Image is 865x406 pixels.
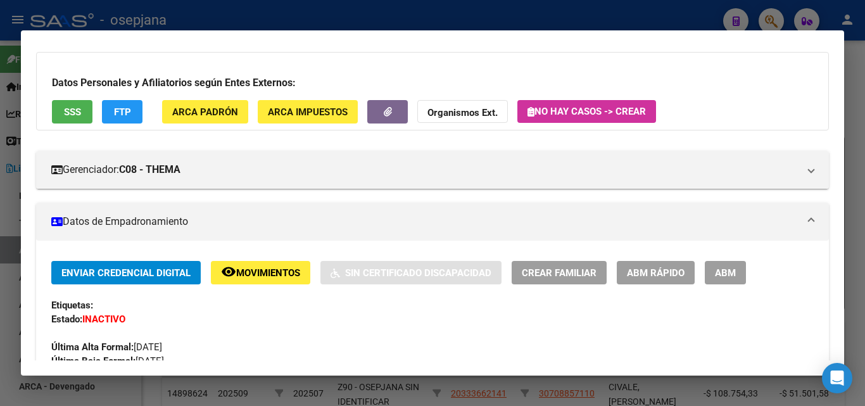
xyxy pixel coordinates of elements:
[236,267,300,279] span: Movimientos
[345,267,491,279] span: Sin Certificado Discapacidad
[822,363,852,393] div: Open Intercom Messenger
[517,100,656,123] button: No hay casos -> Crear
[715,267,736,279] span: ABM
[527,106,646,117] span: No hay casos -> Crear
[119,162,180,177] strong: C08 - THEMA
[64,106,81,118] span: SSS
[51,162,799,177] mat-panel-title: Gerenciador:
[211,261,310,284] button: Movimientos
[320,261,502,284] button: Sin Certificado Discapacidad
[36,151,829,189] mat-expansion-panel-header: Gerenciador:C08 - THEMA
[172,106,238,118] span: ARCA Padrón
[51,341,162,353] span: [DATE]
[51,355,164,367] span: [DATE]
[51,355,136,367] strong: Última Baja Formal:
[51,300,93,311] strong: Etiquetas:
[51,214,799,229] mat-panel-title: Datos de Empadronamiento
[427,107,498,118] strong: Organismos Ext.
[52,75,813,91] h3: Datos Personales y Afiliatorios según Entes Externos:
[617,261,695,284] button: ABM Rápido
[162,100,248,124] button: ARCA Padrón
[114,106,131,118] span: FTP
[102,100,142,124] button: FTP
[705,261,746,284] button: ABM
[51,261,201,284] button: Enviar Credencial Digital
[522,267,597,279] span: Crear Familiar
[61,267,191,279] span: Enviar Credencial Digital
[268,106,348,118] span: ARCA Impuestos
[258,100,358,124] button: ARCA Impuestos
[52,100,92,124] button: SSS
[627,267,685,279] span: ABM Rápido
[512,261,607,284] button: Crear Familiar
[36,203,829,241] mat-expansion-panel-header: Datos de Empadronamiento
[51,314,82,325] strong: Estado:
[221,264,236,279] mat-icon: remove_red_eye
[51,341,134,353] strong: Última Alta Formal:
[82,314,125,325] strong: INACTIVO
[417,100,508,124] button: Organismos Ext.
